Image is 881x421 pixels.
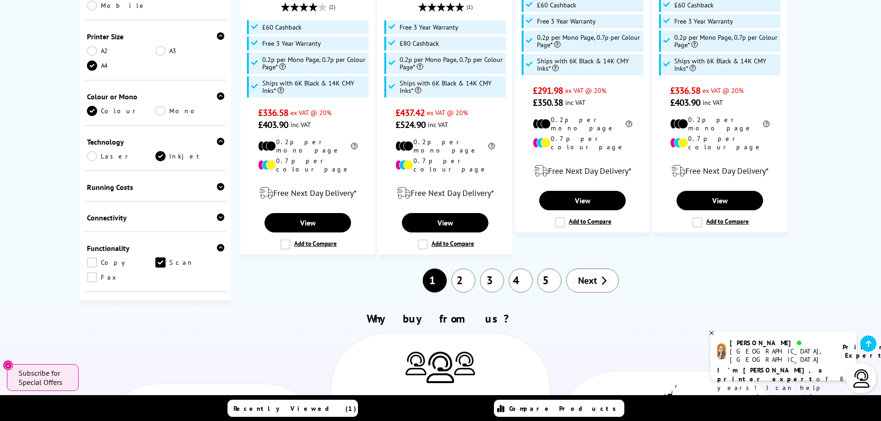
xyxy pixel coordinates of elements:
div: Running Costs [87,183,225,192]
div: modal_delivery [520,158,645,184]
li: 0.2p per mono page [670,116,770,132]
span: Ships with 6K Black & 14K CMY Inks* [674,57,779,72]
div: modal_delivery [658,158,782,184]
a: View [539,191,625,210]
a: Copy [87,257,156,268]
h2: Why buy from us? [97,311,784,326]
img: user-headset-light.svg [852,369,871,388]
span: 0.2p per Mono Page, 0.7p per Colour Page* [537,34,641,49]
a: View [265,213,351,232]
a: 3 [480,268,504,293]
a: View [677,191,763,210]
div: [GEOGRAPHIC_DATA], [GEOGRAPHIC_DATA] [730,347,831,364]
li: 0.2p per mono page [258,138,357,154]
a: Recently Viewed (1) [228,400,358,417]
span: inc VAT [702,98,723,107]
span: Recently Viewed (1) [234,404,357,413]
span: £524.90 [395,119,425,131]
a: Mobile [87,0,156,11]
a: Next [566,268,619,293]
a: View [402,213,488,232]
span: Ships with 6K Black & 14K CMY Inks* [400,79,504,94]
span: £350.38 [533,97,563,109]
span: ex VAT @ 20% [702,86,744,95]
a: Inkjet [155,151,224,161]
li: 0.2p per mono page [395,138,495,154]
a: A2 [87,46,156,56]
span: Ships with 6K Black & 14K CMY Inks* [537,57,641,72]
span: £291.98 [533,85,563,97]
span: 0.2p per Mono Page, 0.7p per Colour Page* [262,56,367,71]
li: 0.7p per colour page [533,134,632,151]
div: Printer Size [87,32,225,41]
span: £403.90 [670,97,700,109]
span: Subscribe for Special Offers [18,368,69,387]
span: Next [578,275,597,287]
b: I'm [PERSON_NAME], a printer expert [717,366,825,383]
button: Close [3,360,13,371]
span: Free 3 Year Warranty [400,24,458,31]
span: £403.90 [258,119,288,131]
a: A4 [87,61,156,71]
a: 4 [509,268,533,293]
div: Connectivity [87,213,225,222]
span: 0.2p per Mono Page, 0.7p per Colour Page* [674,34,779,49]
label: Add to Compare [692,217,749,227]
span: Free 3 Year Warranty [674,18,733,25]
span: £336.58 [258,107,288,119]
a: A3 [155,46,224,56]
label: Add to Compare [418,239,474,250]
a: Compare Products [494,400,624,417]
span: Free 3 Year Warranty [262,40,321,47]
span: Ships with 6K Black & 14K CMY Inks* [262,79,367,94]
a: Mono [155,106,224,116]
div: Functionality [87,244,225,253]
span: ex VAT @ 20% [290,108,332,117]
p: of 8 years! I can help you choose the right product [717,366,850,410]
div: [PERSON_NAME] [730,339,831,347]
li: 0.7p per colour page [258,157,357,173]
span: Compare Products [509,404,621,413]
img: Printer Experts [426,352,454,384]
li: 0.2p per mono page [533,116,632,132]
img: Printer Experts [406,352,426,375]
div: Colour or Mono [87,92,225,101]
span: Free 3 Year Warranty [537,18,596,25]
span: £60 Cashback [537,1,576,9]
span: ex VAT @ 20% [427,108,468,117]
div: modal_delivery [246,180,370,206]
span: 0.2p per Mono Page, 0.7p per Colour Page* [400,56,504,71]
label: Add to Compare [555,217,611,227]
span: inc VAT [428,120,448,129]
a: Laser [87,151,156,161]
span: ex VAT @ 20% [565,86,606,95]
div: modal_delivery [383,180,507,206]
a: Scan [155,257,224,268]
div: 30+ Printer Experts Ready to Take Your Call [386,392,495,419]
label: Add to Compare [280,239,337,250]
a: 2 [451,268,475,293]
span: £336.58 [670,85,700,97]
img: Printer Experts [454,352,475,375]
a: Fax [87,272,156,282]
span: £60 Cashback [262,24,302,31]
a: Colour [87,106,156,116]
li: 0.7p per colour page [670,134,770,151]
span: inc VAT [565,98,585,107]
a: 5 [537,268,561,293]
div: Technology [87,137,225,146]
span: £437.42 [395,107,425,119]
li: 0.7p per colour page [395,157,495,173]
span: £60 Cashback [674,1,714,9]
span: £80 Cashback [400,40,439,47]
img: amy-livechat.png [717,343,726,360]
span: inc VAT [290,120,311,129]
